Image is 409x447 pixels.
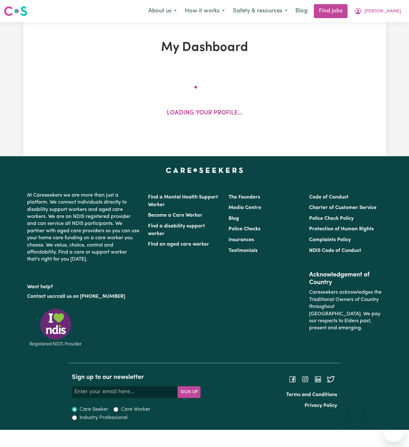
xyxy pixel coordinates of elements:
a: Find jobs [314,4,348,18]
a: Police Check Policy [309,216,354,221]
a: NDIS Code of Conduct [309,248,361,253]
button: About us [144,4,181,18]
a: Privacy Policy [305,403,337,408]
button: How it works [181,4,229,18]
button: Subscribe [178,386,201,398]
a: Complaints Policy [309,237,351,242]
a: Follow Careseekers on Facebook [289,376,296,381]
a: Terms and Conditions [286,392,337,397]
a: Blog [292,4,311,18]
a: Code of Conduct [309,195,349,200]
p: Loading your profile... [167,109,243,118]
iframe: Button to launch messaging window [384,422,404,442]
button: My Account [350,4,405,18]
span: [PERSON_NAME] [364,8,401,15]
img: Registered NDIS provider [27,308,84,347]
p: Careseekers acknowledges the Traditional Owners of Country throughout [GEOGRAPHIC_DATA]. We pay o... [309,286,382,334]
a: Blog [229,216,239,221]
a: Follow Careseekers on Twitter [327,376,335,381]
a: Charter of Customer Service [309,205,377,210]
p: Want help? [27,281,140,290]
h2: Sign up to our newsletter [72,374,201,381]
h2: Acknowledgement of Country [309,271,382,286]
a: Follow Careseekers on LinkedIn [314,376,322,381]
a: Police Checks [229,227,260,232]
input: Enter your email here... [72,386,178,398]
a: Find an aged care worker [148,242,209,247]
p: At Careseekers we are more than just a platform. We connect individuals directly to disability su... [27,189,140,266]
a: Find a Mental Health Support Worker [148,195,218,207]
h1: My Dashboard [88,40,322,55]
p: or [27,290,140,303]
label: Care Seeker [80,406,108,413]
a: Become a Care Worker [148,213,202,218]
img: Careseekers logo [4,5,27,17]
a: Insurances [229,237,254,242]
label: Industry Professional [80,414,128,422]
iframe: Close message [349,406,362,419]
a: Media Centre [229,205,261,210]
a: Testimonials [229,248,257,253]
a: Contact us [27,294,52,299]
a: call us on [PHONE_NUMBER] [57,294,125,299]
a: Careseekers home page [166,168,243,173]
button: Safety & resources [229,4,292,18]
a: The Founders [229,195,260,200]
a: Careseekers logo [4,4,27,18]
label: Care Worker [121,406,150,413]
a: Follow Careseekers on Instagram [301,376,309,381]
a: Protection of Human Rights [309,227,374,232]
a: Find a disability support worker [148,224,205,236]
